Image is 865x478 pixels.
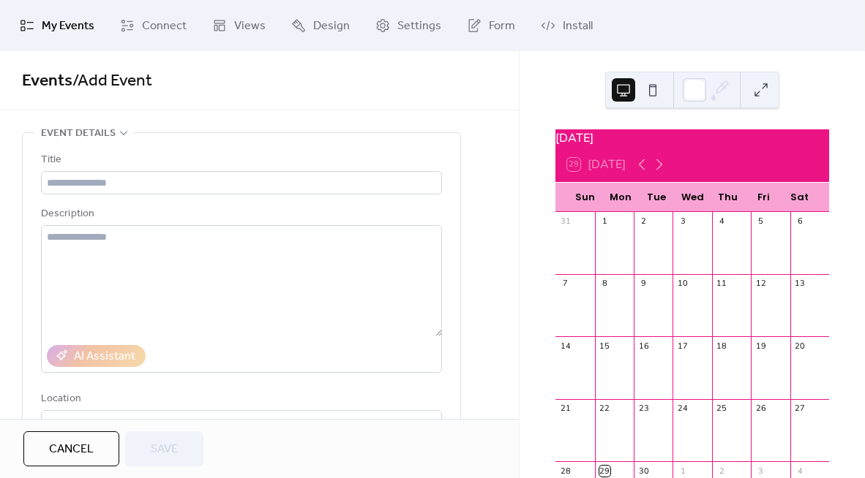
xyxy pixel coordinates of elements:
span: Design [313,18,350,35]
div: 3 [755,466,766,477]
div: Description [41,205,439,223]
div: 6 [795,216,806,227]
div: 22 [599,403,610,414]
div: 8 [599,278,610,289]
div: 18 [716,341,727,352]
div: Sun [567,183,603,212]
div: 2 [716,466,727,477]
div: Wed [675,183,711,212]
span: / Add Event [72,65,152,97]
div: 29 [599,466,610,477]
div: 5 [755,216,766,227]
div: 20 [795,341,806,352]
div: Tue [639,183,675,212]
span: Cancel [49,441,94,458]
span: Connect [142,18,187,35]
div: 23 [638,403,649,414]
div: 3 [677,216,688,227]
div: Location [41,390,439,408]
span: Event details [41,125,116,143]
div: Mon [603,183,639,212]
div: Thu [711,183,746,212]
div: 21 [560,403,571,414]
a: Connect [109,6,198,45]
div: 10 [677,278,688,289]
button: Cancel [23,431,119,466]
div: 1 [599,216,610,227]
a: Events [22,65,72,97]
div: 27 [795,403,806,414]
div: 28 [560,466,571,477]
div: 16 [638,341,649,352]
div: 4 [795,466,806,477]
div: 31 [560,216,571,227]
div: Sat [782,183,817,212]
a: Views [201,6,277,45]
span: Install [563,18,593,35]
div: Fri [746,183,782,212]
div: 17 [677,341,688,352]
a: Design [280,6,361,45]
span: My Events [42,18,94,35]
div: 30 [638,466,649,477]
div: 11 [716,278,727,289]
div: 2 [638,216,649,227]
div: 9 [638,278,649,289]
div: 25 [716,403,727,414]
div: [DATE] [555,129,829,147]
div: 7 [560,278,571,289]
a: Form [456,6,526,45]
div: 19 [755,341,766,352]
div: 24 [677,403,688,414]
span: Views [234,18,266,35]
div: 4 [716,216,727,227]
div: 12 [755,278,766,289]
a: Install [530,6,604,45]
span: Form [489,18,515,35]
div: 13 [795,278,806,289]
div: Title [41,151,439,169]
div: 15 [599,341,610,352]
div: 1 [677,466,688,477]
div: 26 [755,403,766,414]
a: Settings [364,6,452,45]
div: 14 [560,341,571,352]
span: Settings [397,18,441,35]
a: My Events [9,6,105,45]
